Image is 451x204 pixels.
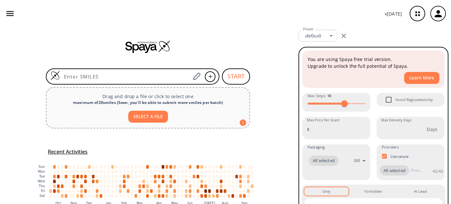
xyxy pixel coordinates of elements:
img: Spaya logo [125,40,171,53]
text: Sat [39,194,45,198]
label: Max Price Per Gram [307,118,340,123]
input: Enter SMILES [60,73,191,80]
strong: 10 [327,93,331,98]
span: Avoid Regioselectivity [395,97,433,103]
button: SELECT A FILE [128,111,168,123]
label: Preset [303,27,313,32]
g: cell [49,165,254,198]
p: 0 / 0 [354,158,360,163]
div: Only [322,189,330,194]
div: maximum of 20 smiles ( Soon, you'll be able to submit more smiles per batch ) [52,100,244,106]
button: START [222,68,250,85]
p: Days [427,126,437,133]
span: Avoid Regioselectivity [382,93,395,107]
button: Learn More [404,72,439,84]
text: Fri [41,189,45,193]
img: Logo Spaya [50,71,60,80]
p: $ [307,126,309,133]
p: 42 / 42 [433,168,443,174]
span: Max Steps : [308,93,331,99]
em: default [305,33,321,39]
button: Forbidden [351,187,395,196]
span: All selected [309,158,339,164]
button: At Least [398,187,443,196]
text: Thu [38,184,45,188]
button: Only [304,187,349,196]
div: Forbidden [364,189,382,194]
text: Wed [38,179,45,183]
button: Recent Activities [45,147,90,157]
text: Mon [38,170,45,173]
p: Literature [391,154,409,159]
span: Packaging [308,144,325,150]
div: At Least [414,189,427,194]
span: All selected [380,168,409,174]
text: Tue [39,175,45,178]
span: Providers [382,144,399,150]
input: Provider name [409,165,424,176]
label: Max Delivery Days [381,118,411,123]
text: Sun [39,165,45,168]
p: Drag and drop a file or click to select one [52,93,244,100]
p: v [DATE] [385,10,402,17]
h5: Recent Activities [48,148,88,155]
p: You are using Spaya free trial version. Upgrade to unlock the full potential of Spaya. [308,56,439,69]
g: y-axis tick label [38,165,45,198]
